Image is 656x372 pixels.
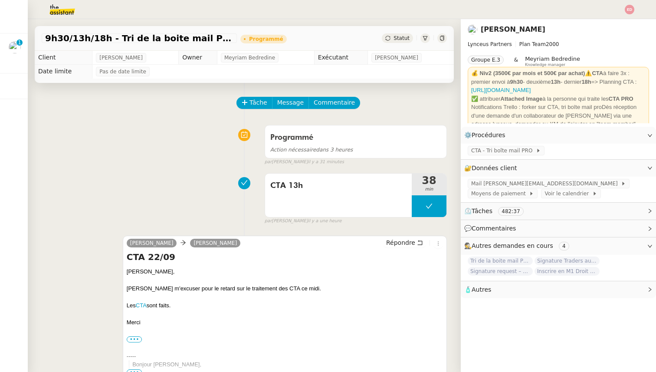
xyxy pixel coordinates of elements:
span: Signature request – BBVA KYC form - LYNCEUS PARTNERS EUROPE [468,267,533,276]
div: 🔐Données client [461,160,656,177]
div: ⏲️Tâches 482:37 [461,203,656,220]
strong: Attached Image [500,95,542,102]
div: ⚙️Procédures [461,127,656,144]
span: Commentaires [472,225,516,232]
span: Commentaire [314,98,355,108]
nz-badge-sup: 1 [16,40,23,46]
label: ••• [127,336,142,342]
span: 9h30/13h/18h - Tri de la boite mail PRO - 19 septembre 2025 [45,34,233,43]
div: ⚠️ à faire 3x : premier envoi à - deuxième - dernier => Planning CTA : [471,69,646,95]
button: Message [272,97,309,109]
small: [PERSON_NAME] [265,158,344,166]
span: Plan Team [519,41,546,47]
span: Autres [472,286,491,293]
div: Les sont faits. [127,301,443,310]
span: min [412,186,446,193]
button: Répondre [383,238,426,247]
img: svg [625,5,634,14]
span: CTA - Tri boîte mail PRO [471,146,536,155]
img: users%2F0zQGGmvZECeMseaPawnreYAQQyS2%2Favatar%2Feddadf8a-b06f-4db9-91c4-adeed775bb0f [9,41,21,53]
span: Knowledge manager [525,63,565,67]
div: [PERSON_NAME] m'excuser pour le retard sur le traitement des CTA ce midi. [127,284,443,293]
div: [PERSON_NAME], [127,267,443,276]
span: par [265,217,272,225]
span: Meyriam Bedredine [224,53,275,62]
strong: CTA [592,70,603,76]
span: Meyriam Bedredine [525,56,580,62]
span: Lynceus Partners [468,41,512,47]
span: 🕵️ [464,242,573,249]
nz-tag: 482:37 [498,207,523,216]
span: Autres demandes en cours [472,242,553,249]
div: ✅ attribuer à la personne qui traite les [471,95,646,103]
a: [PERSON_NAME] [190,239,240,247]
strong: 13h [551,79,561,85]
span: [PERSON_NAME] [99,53,143,62]
button: Commentaire [308,97,360,109]
span: Voir le calendrier [544,189,592,198]
span: 💬 [464,225,520,232]
span: Inscrire en M1 Droit des affaires [535,267,600,276]
a: [URL][DOMAIN_NAME] [471,87,531,93]
strong: 9h30 [510,79,523,85]
img: users%2FTDxDvmCjFdN3QFePFNGdQUcJcQk1%2Favatar%2F0cfb3a67-8790-4592-a9ec-92226c678442 [468,25,477,34]
span: Programmé [270,134,313,142]
span: Répondre [386,238,415,247]
span: dans 3 heures [270,147,353,153]
div: 💬Commentaires [461,220,656,237]
span: Données client [472,165,517,171]
div: 🕵️Autres demandes en cours 4 [461,237,656,254]
span: CTA 13h [270,179,407,192]
p: 1 [18,40,21,47]
strong: 💰 Niv2 (3500€ par mois et 500€ par achat) [471,70,585,76]
div: Notifications Trello : forker sur CTA, tri boîte mail proDès réception d'une demande d'un collabo... [471,103,646,128]
div: Programmé [249,36,283,42]
span: Signature Traders autorisés [535,257,600,265]
span: & [514,56,518,67]
span: 2000 [546,41,559,47]
button: Tâche [236,97,272,109]
span: Procédures [472,132,505,138]
div: ----- [127,352,443,361]
span: Tâches [472,207,492,214]
span: Action nécessaire [270,147,316,153]
strong: CTA PRO [609,95,633,102]
span: Statut [394,35,410,41]
span: 🔐 [464,163,521,173]
span: il y a 31 minutes [308,158,344,166]
td: Date limite [35,65,92,79]
nz-tag: Groupe E.3 [468,56,504,64]
span: Tri de la boite mail PERSO - 26 septembre 2025 [468,257,533,265]
strong: 18h [581,79,591,85]
a: [PERSON_NAME] [127,239,177,247]
span: Pas de date limite [99,67,146,76]
td: Exécutant [314,51,368,65]
div: Merci [127,318,443,327]
div: 🧴Autres [461,281,656,298]
a: CTA [136,302,147,309]
nz-tag: 4 [559,242,569,250]
span: ⚙️ [464,130,509,140]
span: Message [277,98,304,108]
span: 🧴 [464,286,491,293]
a: [PERSON_NAME] [481,25,545,33]
span: Moyens de paiement [471,189,529,198]
h4: CTA 22/09 [127,251,443,263]
span: 38 [412,175,446,186]
span: [PERSON_NAME] [375,53,418,62]
span: il y a une heure [308,217,341,225]
span: Mail [PERSON_NAME][EMAIL_ADDRESS][DOMAIN_NAME] [471,179,621,188]
small: [PERSON_NAME] [265,217,342,225]
span: Tâche [249,98,267,108]
app-user-label: Knowledge manager [525,56,580,67]
td: Client [35,51,92,65]
td: Owner [179,51,217,65]
span: ⏲️ [464,207,531,214]
div: Bonjour [PERSON_NAME], [132,360,443,369]
span: par [265,158,272,166]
